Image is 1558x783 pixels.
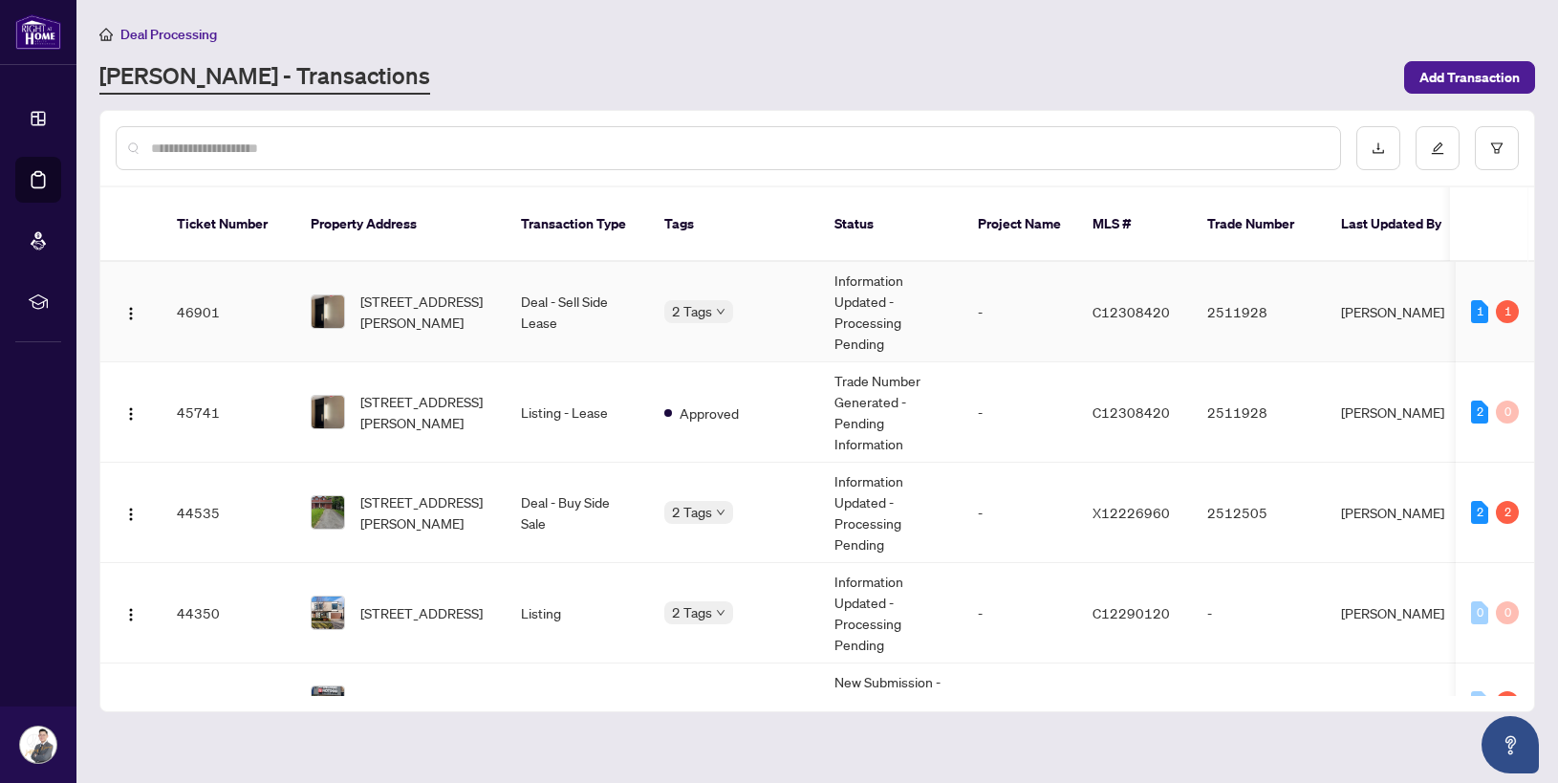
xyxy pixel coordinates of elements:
[120,26,217,43] span: Deal Processing
[99,28,113,41] span: home
[819,563,963,663] td: Information Updated - Processing Pending
[1471,691,1488,714] div: 0
[15,14,61,50] img: logo
[1326,663,1469,743] td: [PERSON_NAME]
[680,402,739,424] span: Approved
[20,727,56,763] img: Profile Icon
[116,598,146,628] button: Logo
[1372,141,1385,155] span: download
[819,187,963,262] th: Status
[1093,403,1170,421] span: C12308420
[360,391,490,433] span: [STREET_ADDRESS][PERSON_NAME]
[162,262,295,362] td: 46901
[1471,300,1488,323] div: 1
[360,602,483,623] span: [STREET_ADDRESS]
[360,692,483,713] span: [STREET_ADDRESS]
[123,306,139,321] img: Logo
[649,187,819,262] th: Tags
[312,597,344,629] img: thumbnail-img
[116,687,146,718] button: Logo
[162,187,295,262] th: Ticket Number
[1471,501,1488,524] div: 2
[123,607,139,622] img: Logo
[1192,362,1326,463] td: 2511928
[312,686,344,719] img: thumbnail-img
[1419,62,1520,93] span: Add Transaction
[1093,303,1170,320] span: C12308420
[680,693,804,714] span: Requires Additional Docs
[506,187,649,262] th: Transaction Type
[1192,463,1326,563] td: 2512505
[1093,504,1170,521] span: X12226960
[1093,604,1170,621] span: C12290120
[1326,362,1469,463] td: [PERSON_NAME]
[506,563,649,663] td: Listing
[819,362,963,463] td: Trade Number Generated - Pending Information
[1192,262,1326,362] td: 2511928
[162,463,295,563] td: 44535
[963,187,1077,262] th: Project Name
[1496,601,1519,624] div: 0
[1356,126,1400,170] button: download
[506,362,649,463] td: Listing - Lease
[1496,501,1519,524] div: 2
[312,496,344,529] img: thumbnail-img
[1326,187,1469,262] th: Last Updated By
[123,406,139,422] img: Logo
[360,291,490,333] span: [STREET_ADDRESS][PERSON_NAME]
[1482,716,1539,773] button: Open asap
[963,663,1077,743] td: -
[1471,401,1488,424] div: 2
[963,362,1077,463] td: -
[162,663,295,743] td: 44349
[963,563,1077,663] td: -
[1496,401,1519,424] div: 0
[99,60,430,95] a: [PERSON_NAME] - Transactions
[116,296,146,327] button: Logo
[1093,694,1170,711] span: C12227268
[506,262,649,362] td: Deal - Sell Side Lease
[1471,601,1488,624] div: 0
[1326,463,1469,563] td: [PERSON_NAME]
[506,463,649,563] td: Deal - Buy Side Sale
[963,262,1077,362] td: -
[716,508,725,517] span: down
[1475,126,1519,170] button: filter
[1431,141,1444,155] span: edit
[1077,187,1192,262] th: MLS #
[506,663,649,743] td: Listing
[819,663,963,743] td: New Submission - Processing Pending
[116,397,146,427] button: Logo
[672,501,712,523] span: 2 Tags
[360,491,490,533] span: [STREET_ADDRESS][PERSON_NAME]
[162,563,295,663] td: 44350
[1496,300,1519,323] div: 1
[123,507,139,522] img: Logo
[1326,262,1469,362] td: [PERSON_NAME]
[963,463,1077,563] td: -
[716,608,725,618] span: down
[116,497,146,528] button: Logo
[1416,126,1460,170] button: edit
[819,463,963,563] td: Information Updated - Processing Pending
[312,295,344,328] img: thumbnail-img
[1326,563,1469,663] td: [PERSON_NAME]
[312,396,344,428] img: thumbnail-img
[1496,691,1519,714] div: 3
[819,262,963,362] td: Information Updated - Processing Pending
[672,300,712,322] span: 2 Tags
[1192,563,1326,663] td: -
[162,362,295,463] td: 45741
[1490,141,1504,155] span: filter
[1192,187,1326,262] th: Trade Number
[1404,61,1535,94] button: Add Transaction
[1192,663,1326,743] td: -
[672,601,712,623] span: 2 Tags
[716,307,725,316] span: down
[295,187,506,262] th: Property Address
